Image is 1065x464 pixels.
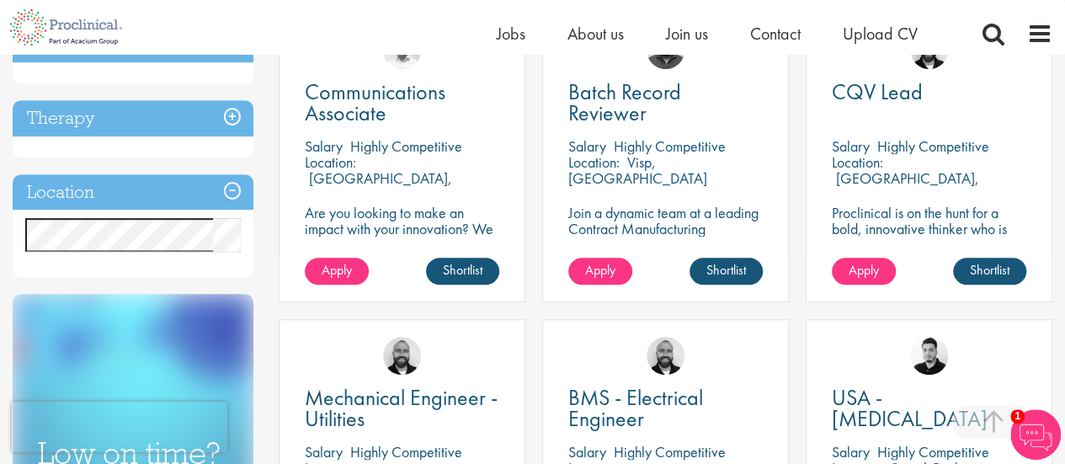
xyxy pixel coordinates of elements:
[568,152,620,172] span: Location:
[12,402,227,452] iframe: reCAPTCHA
[350,136,462,156] p: Highly Competitive
[910,337,948,375] img: Anderson Maldonado
[832,442,870,461] span: Salary
[497,23,525,45] a: Jobs
[567,23,624,45] a: About us
[383,337,421,375] img: Jordan Kiely
[832,168,979,204] p: [GEOGRAPHIC_DATA], [GEOGRAPHIC_DATA]
[1010,409,1061,460] img: Chatbot
[832,77,923,106] span: CQV Lead
[568,383,703,433] span: BMS - Electrical Engineer
[568,82,763,124] a: Batch Record Reviewer
[585,261,615,279] span: Apply
[647,337,684,375] img: Jordan Kiely
[750,23,801,45] a: Contact
[832,383,988,433] span: USA - [MEDICAL_DATA]
[849,261,879,279] span: Apply
[953,258,1026,285] a: Shortlist
[843,23,918,45] a: Upload CV
[832,82,1026,103] a: CQV Lead
[832,387,1026,429] a: USA - [MEDICAL_DATA]
[305,77,445,127] span: Communications Associate
[568,258,632,285] a: Apply
[305,136,343,156] span: Salary
[614,136,726,156] p: Highly Competitive
[832,136,870,156] span: Salary
[568,152,707,188] p: Visp, [GEOGRAPHIC_DATA]
[13,174,253,211] h3: Location
[568,205,763,285] p: Join a dynamic team at a leading Contract Manufacturing Organisation and contribute to groundbrea...
[13,100,253,136] h3: Therapy
[568,136,606,156] span: Salary
[832,205,1026,285] p: Proclinical is on the hunt for a bold, innovative thinker who is ready to help push the boundarie...
[877,442,989,461] p: Highly Competitive
[614,442,726,461] p: Highly Competitive
[690,258,763,285] a: Shortlist
[666,23,708,45] a: Join us
[832,152,883,172] span: Location:
[305,442,343,461] span: Salary
[568,442,606,461] span: Salary
[832,258,896,285] a: Apply
[305,168,452,204] p: [GEOGRAPHIC_DATA], [GEOGRAPHIC_DATA]
[568,387,763,429] a: BMS - Electrical Engineer
[877,136,989,156] p: Highly Competitive
[305,82,499,124] a: Communications Associate
[568,77,681,127] span: Batch Record Reviewer
[350,442,462,461] p: Highly Competitive
[305,152,356,172] span: Location:
[305,383,498,433] span: Mechanical Engineer - Utilities
[426,258,499,285] a: Shortlist
[305,258,369,285] a: Apply
[305,387,499,429] a: Mechanical Engineer - Utilities
[322,261,352,279] span: Apply
[305,205,499,317] p: Are you looking to make an impact with your innovation? We are working with a well-established ph...
[1010,409,1025,424] span: 1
